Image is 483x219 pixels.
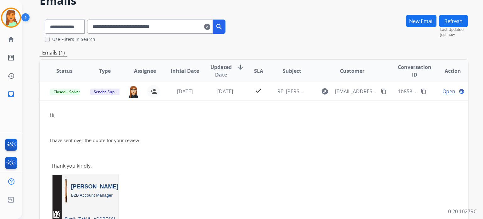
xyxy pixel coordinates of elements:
[177,88,193,95] span: [DATE]
[71,183,118,190] span: [PERSON_NAME]
[215,23,223,31] mat-icon: search
[428,60,468,82] th: Action
[52,36,95,43] label: Use Filters In Search
[99,67,111,75] span: Type
[71,193,113,198] span: B2B Account Manager
[40,49,67,57] p: Emails (1)
[255,87,262,94] mat-icon: check
[254,67,263,75] span: SLA
[459,89,464,94] mat-icon: language
[406,15,436,27] button: New Email
[50,137,140,143] span: I have sent over the quote for your review.
[283,67,301,75] span: Subject
[65,178,68,203] img: dferreira.png
[56,67,73,75] span: Status
[51,162,92,169] span: Thank you kindly,
[442,88,455,95] span: Open
[237,63,244,71] mat-icon: arrow_downward
[204,23,210,31] mat-icon: clear
[381,89,386,94] mat-icon: content_copy
[277,88,444,95] span: RE: [PERSON_NAME] Claim ID: 7ee5a0d6-383f-4a07-9643-9aea38ba7203
[340,67,364,75] span: Customer
[50,89,85,95] span: Closed – Solved
[439,15,468,27] button: Refresh
[90,89,126,95] span: Service Support
[321,88,329,95] mat-icon: explore
[2,9,20,26] img: avatar
[7,36,15,43] mat-icon: home
[448,208,477,215] p: 0.20.1027RC
[210,63,232,78] span: Updated Date
[335,88,377,95] span: [EMAIL_ADDRESS][DOMAIN_NAME]
[134,67,156,75] span: Assignee
[171,67,199,75] span: Initial Date
[421,89,426,94] mat-icon: content_copy
[440,32,468,37] span: Just now
[7,90,15,98] mat-icon: inbox
[7,54,15,61] mat-icon: list_alt
[7,72,15,80] mat-icon: history
[127,85,140,98] img: agent-avatar
[440,27,468,32] span: Last Updated:
[398,63,431,78] span: Conversation ID
[50,112,56,118] span: Hi,
[150,88,157,95] mat-icon: person_add
[217,88,233,95] span: [DATE]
